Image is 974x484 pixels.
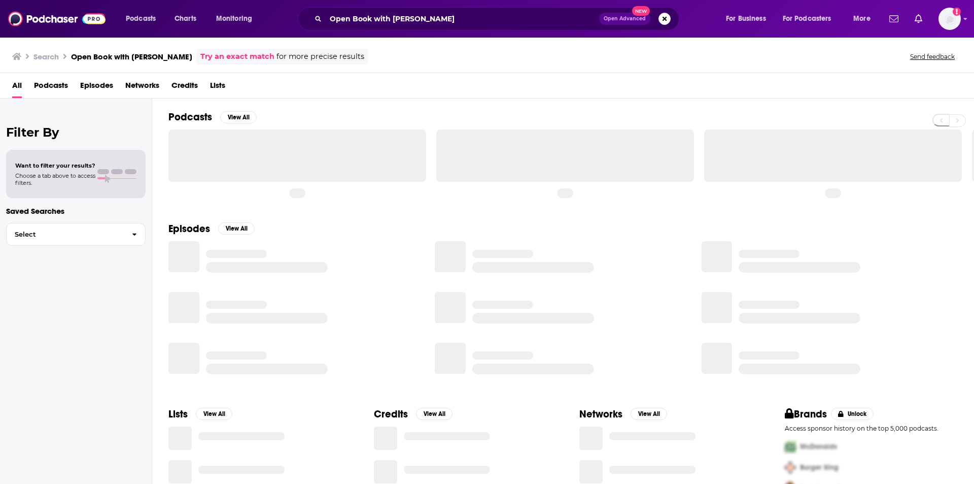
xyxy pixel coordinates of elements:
button: open menu [776,11,846,27]
p: Saved Searches [6,206,146,216]
button: open menu [846,11,883,27]
span: For Podcasters [783,12,831,26]
button: View All [196,408,232,420]
button: View All [631,408,667,420]
a: Networks [125,77,159,98]
span: Want to filter your results? [15,162,95,169]
img: Podchaser - Follow, Share and Rate Podcasts [8,9,106,28]
button: Select [6,223,146,246]
button: View All [220,111,257,123]
a: NetworksView All [579,408,667,421]
h2: Credits [374,408,408,421]
a: Credits [171,77,198,98]
span: Burger King [800,463,839,472]
h2: Networks [579,408,622,421]
button: View All [416,408,453,420]
span: Choose a tab above to access filters. [15,172,95,186]
a: Lists [210,77,225,98]
button: Send feedback [907,52,958,61]
span: Podcasts [126,12,156,26]
img: Second Pro Logo [781,457,800,478]
h2: Podcasts [168,111,212,123]
span: Monitoring [216,12,252,26]
button: open menu [719,11,779,27]
h3: Search [33,52,59,61]
h2: Filter By [6,125,146,140]
span: More [853,12,871,26]
a: Podcasts [34,77,68,98]
img: First Pro Logo [781,436,800,457]
span: Charts [175,12,196,26]
button: Unlock [831,408,874,420]
h2: Episodes [168,222,210,235]
svg: Add a profile image [953,8,961,16]
a: ListsView All [168,408,232,421]
button: View All [218,222,255,235]
h2: Lists [168,408,188,421]
a: CreditsView All [374,408,453,421]
button: open menu [209,11,265,27]
img: User Profile [938,8,961,30]
h3: Open Book with [PERSON_NAME] [71,52,192,61]
a: EpisodesView All [168,222,255,235]
a: All [12,77,22,98]
a: Episodes [80,77,113,98]
a: Show notifications dropdown [885,10,902,27]
button: Open AdvancedNew [599,13,650,25]
input: Search podcasts, credits, & more... [326,11,599,27]
a: Try an exact match [200,51,274,62]
a: PodcastsView All [168,111,257,123]
div: Search podcasts, credits, & more... [307,7,689,30]
button: open menu [119,11,169,27]
span: for more precise results [276,51,364,62]
span: New [632,6,650,16]
span: McDonalds [800,442,837,451]
span: For Business [726,12,766,26]
span: Select [7,231,124,238]
a: Charts [168,11,202,27]
h2: Brands [785,408,827,421]
p: Access sponsor history on the top 5,000 podcasts. [785,425,958,432]
button: Show profile menu [938,8,961,30]
span: Open Advanced [604,16,646,21]
a: Show notifications dropdown [911,10,926,27]
span: Logged in as SkyHorsePub35 [938,8,961,30]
